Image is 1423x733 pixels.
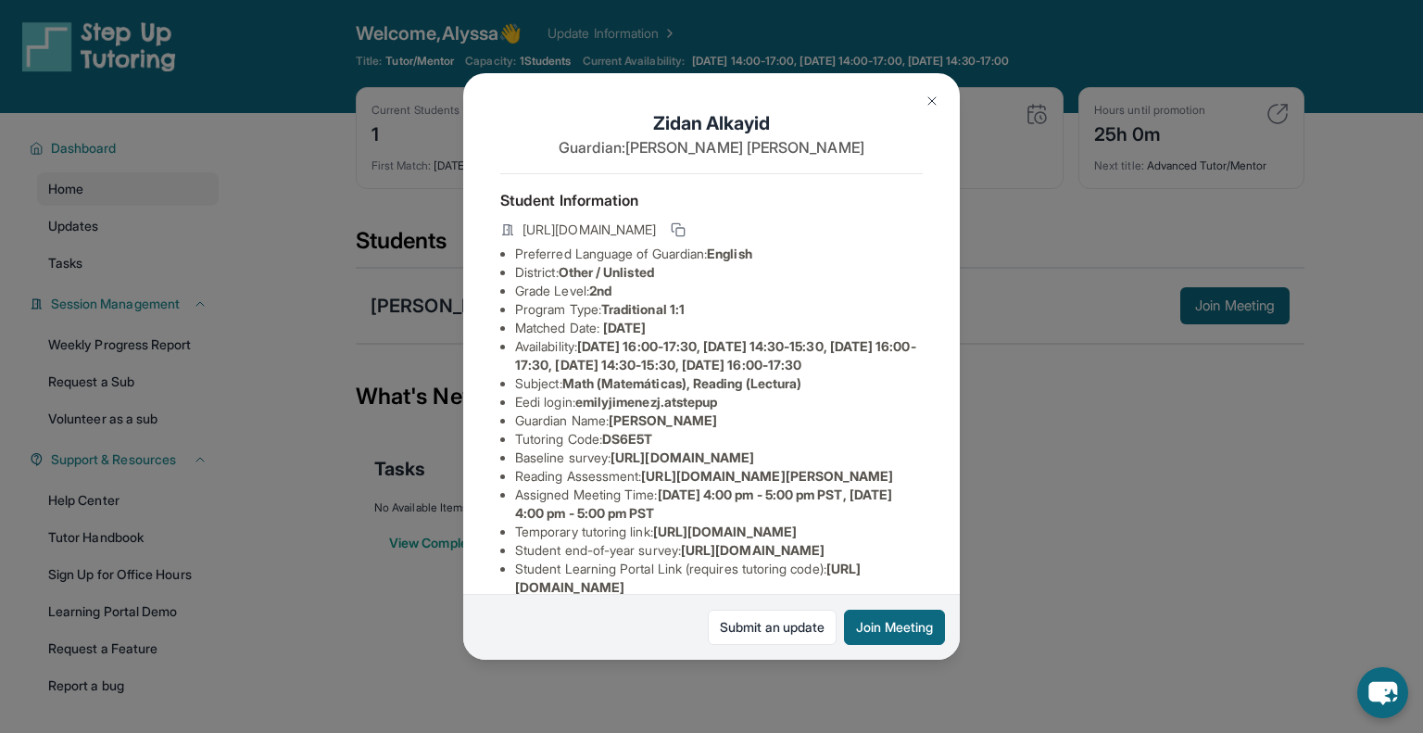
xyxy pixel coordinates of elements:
[707,246,752,261] span: English
[1357,667,1408,718] button: chat-button
[515,430,923,449] li: Tutoring Code :
[641,468,893,484] span: [URL][DOMAIN_NAME][PERSON_NAME]
[562,375,802,391] span: Math (Matemáticas), Reading (Lectura)
[515,487,892,521] span: [DATE] 4:00 pm - 5:00 pm PST, [DATE] 4:00 pm - 5:00 pm PST
[602,431,652,447] span: DS6E5T
[515,374,923,393] li: Subject :
[515,245,923,263] li: Preferred Language of Guardian:
[575,394,718,410] span: emilyjimenezj.atstepup
[708,610,837,645] a: Submit an update
[925,94,939,108] img: Close Icon
[611,449,754,465] span: [URL][DOMAIN_NAME]
[609,412,717,428] span: [PERSON_NAME]
[500,136,923,158] p: Guardian: [PERSON_NAME] [PERSON_NAME]
[515,282,923,300] li: Grade Level:
[603,320,646,335] span: [DATE]
[515,337,923,374] li: Availability:
[515,560,923,597] li: Student Learning Portal Link (requires tutoring code) :
[515,393,923,411] li: Eedi login :
[559,264,654,280] span: Other / Unlisted
[601,301,685,317] span: Traditional 1:1
[681,542,825,558] span: [URL][DOMAIN_NAME]
[515,467,923,486] li: Reading Assessment :
[667,219,689,241] button: Copy link
[515,486,923,523] li: Assigned Meeting Time :
[653,524,797,539] span: [URL][DOMAIN_NAME]
[515,411,923,430] li: Guardian Name :
[500,189,923,211] h4: Student Information
[515,449,923,467] li: Baseline survey :
[500,110,923,136] h1: Zidan Alkayid
[515,319,923,337] li: Matched Date:
[515,300,923,319] li: Program Type:
[515,541,923,560] li: Student end-of-year survey :
[589,283,611,298] span: 2nd
[844,610,945,645] button: Join Meeting
[515,338,916,373] span: [DATE] 16:00-17:30, [DATE] 14:30-15:30, [DATE] 16:00-17:30, [DATE] 14:30-15:30, [DATE] 16:00-17:30
[515,263,923,282] li: District:
[515,523,923,541] li: Temporary tutoring link :
[523,221,656,239] span: [URL][DOMAIN_NAME]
